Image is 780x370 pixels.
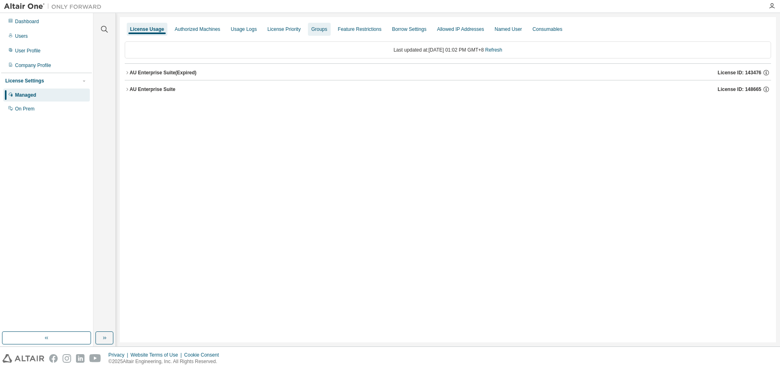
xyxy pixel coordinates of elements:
[15,92,36,98] div: Managed
[485,47,502,53] a: Refresh
[231,26,257,32] div: Usage Logs
[184,352,223,358] div: Cookie Consent
[437,26,484,32] div: Allowed IP Addresses
[311,26,327,32] div: Groups
[392,26,427,32] div: Borrow Settings
[15,48,41,54] div: User Profile
[718,69,761,76] span: License ID: 143476
[5,78,44,84] div: License Settings
[130,26,164,32] div: License Usage
[125,80,771,98] button: AU Enterprise SuiteLicense ID: 148665
[130,69,197,76] div: AU Enterprise Suite (Expired)
[2,354,44,363] img: altair_logo.svg
[267,26,301,32] div: License Priority
[718,86,761,93] span: License ID: 148665
[49,354,58,363] img: facebook.svg
[108,352,130,358] div: Privacy
[494,26,522,32] div: Named User
[15,18,39,25] div: Dashboard
[4,2,106,11] img: Altair One
[15,62,51,69] div: Company Profile
[125,64,771,82] button: AU Enterprise Suite(Expired)License ID: 143476
[15,33,28,39] div: Users
[89,354,101,363] img: youtube.svg
[63,354,71,363] img: instagram.svg
[108,358,224,365] p: © 2025 Altair Engineering, Inc. All Rights Reserved.
[533,26,562,32] div: Consumables
[15,106,35,112] div: On Prem
[338,26,381,32] div: Feature Restrictions
[130,86,175,93] div: AU Enterprise Suite
[125,41,771,58] div: Last updated at: [DATE] 01:02 PM GMT+8
[130,352,184,358] div: Website Terms of Use
[76,354,84,363] img: linkedin.svg
[175,26,220,32] div: Authorized Machines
